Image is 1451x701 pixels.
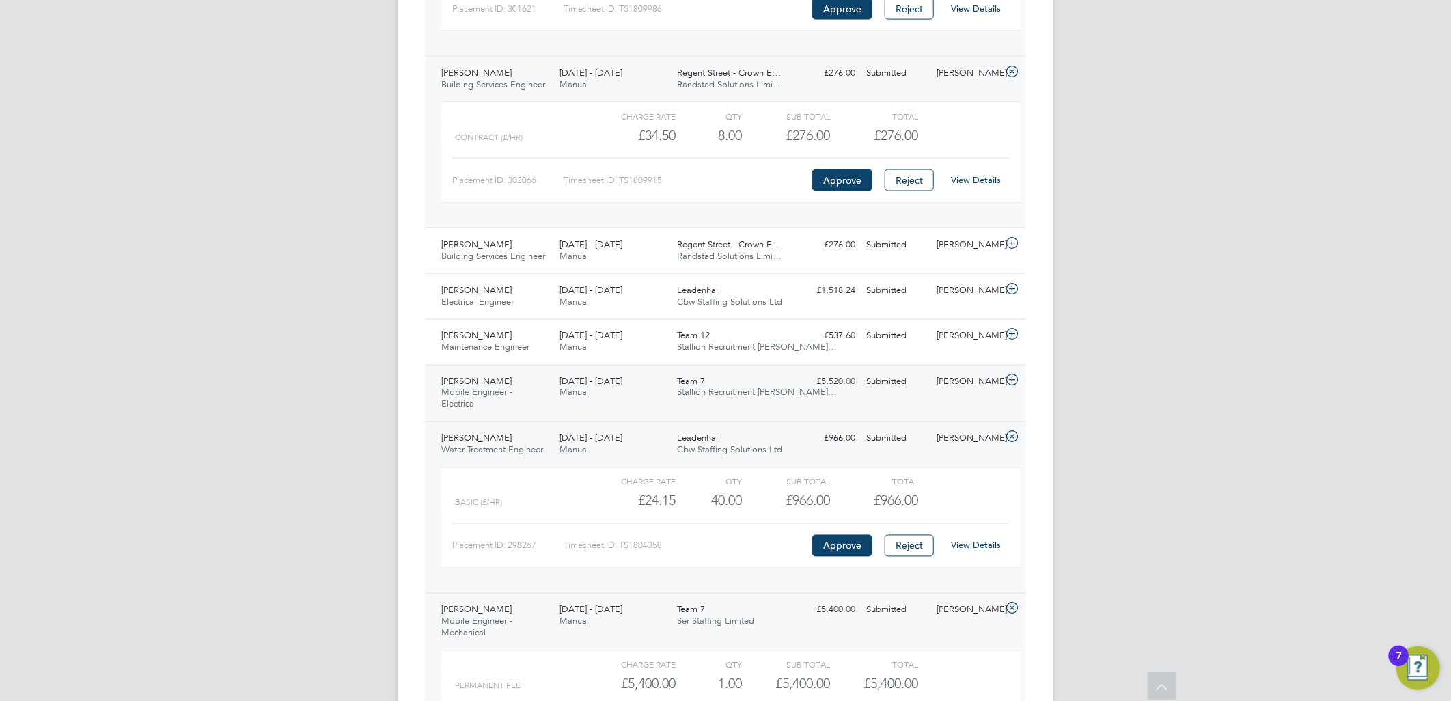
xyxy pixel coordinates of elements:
div: £276.00 [790,62,861,85]
span: [PERSON_NAME] [441,284,512,296]
div: QTY [676,657,742,673]
div: £5,520.00 [790,371,861,394]
div: Submitted [861,62,932,85]
span: Electrical Engineer [441,296,514,307]
span: £966.00 [874,493,919,509]
div: £5,400.00 [588,673,676,696]
span: Manual [559,387,589,398]
div: £537.60 [790,325,861,348]
div: Timesheet ID: TS1809915 [564,169,809,191]
div: 8.00 [676,124,742,147]
div: Submitted [861,234,932,256]
span: Leadenhall [678,284,721,296]
span: £276.00 [874,127,919,143]
div: [PERSON_NAME] [932,599,1003,622]
div: Submitted [861,279,932,302]
span: [DATE] - [DATE] [559,284,622,296]
span: Cbw Staffing Solutions Ltd [678,444,783,456]
span: [PERSON_NAME] [441,604,512,616]
span: Basic (£/HR) [455,498,502,508]
span: Ser Staffing Limited [678,616,755,627]
div: Timesheet ID: TS1804358 [564,535,809,557]
span: Regent Street - Crown E… [678,67,782,79]
div: QTY [676,473,742,490]
a: View Details [952,540,1001,551]
div: 1.00 [676,673,742,696]
div: £966.00 [790,428,861,450]
span: Mobile Engineer - Mechanical [441,616,512,639]
span: [PERSON_NAME] [441,432,512,444]
div: Submitted [861,325,932,348]
button: Approve [812,535,872,557]
div: 7 [1396,656,1402,674]
div: Total [830,108,918,124]
span: Stallion Recruitment [PERSON_NAME]… [678,387,838,398]
a: View Details [952,174,1001,186]
span: [DATE] - [DATE] [559,432,622,444]
div: £276.00 [742,124,830,147]
span: [DATE] - [DATE] [559,330,622,342]
span: [PERSON_NAME] [441,376,512,387]
span: Building Services Engineer [441,250,545,262]
div: [PERSON_NAME] [932,371,1003,394]
span: Water Treatment Engineer [441,444,543,456]
span: Regent Street - Crown E… [678,238,782,250]
span: Building Services Engineer [441,79,545,90]
span: [DATE] - [DATE] [559,67,622,79]
span: [DATE] - [DATE] [559,604,622,616]
span: Manual [559,342,589,353]
span: Stallion Recruitment [PERSON_NAME]… [678,342,838,353]
span: Leadenhall [678,432,721,444]
div: Sub Total [742,108,830,124]
div: £966.00 [742,490,830,512]
div: Sub Total [742,473,830,490]
span: Contract (£/HR) [455,133,523,142]
span: Manual [559,296,589,307]
span: Maintenance Engineer [441,342,529,353]
div: QTY [676,108,742,124]
div: £34.50 [588,124,676,147]
div: Total [830,657,918,673]
span: £5,400.00 [864,676,919,692]
span: [DATE] - [DATE] [559,238,622,250]
span: Randstad Solutions Limi… [678,250,782,262]
div: Placement ID: 298267 [452,535,564,557]
span: Cbw Staffing Solutions Ltd [678,296,783,307]
span: Manual [559,250,589,262]
span: Permanent Fee [455,681,521,691]
div: [PERSON_NAME] [932,62,1003,85]
span: Manual [559,616,589,627]
span: Manual [559,444,589,456]
div: £5,400.00 [790,599,861,622]
div: Submitted [861,371,932,394]
div: [PERSON_NAME] [932,325,1003,348]
button: Approve [812,169,872,191]
span: Mobile Engineer - Electrical [441,387,512,410]
div: Charge rate [588,108,676,124]
span: [PERSON_NAME] [441,67,512,79]
div: Placement ID: 302066 [452,169,564,191]
div: Charge rate [588,657,676,673]
div: £24.15 [588,490,676,512]
div: 40.00 [676,490,742,512]
div: Submitted [861,599,932,622]
span: Team 7 [678,376,706,387]
a: View Details [952,3,1001,14]
div: Total [830,473,918,490]
span: Team 12 [678,330,710,342]
span: [DATE] - [DATE] [559,376,622,387]
span: Manual [559,79,589,90]
div: Charge rate [588,473,676,490]
div: Sub Total [742,657,830,673]
button: Reject [885,169,934,191]
span: [PERSON_NAME] [441,330,512,342]
div: [PERSON_NAME] [932,279,1003,302]
div: £5,400.00 [742,673,830,696]
span: [PERSON_NAME] [441,238,512,250]
button: Reject [885,535,934,557]
span: Randstad Solutions Limi… [678,79,782,90]
span: Team 7 [678,604,706,616]
div: [PERSON_NAME] [932,234,1003,256]
div: Submitted [861,428,932,450]
div: £1,518.24 [790,279,861,302]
